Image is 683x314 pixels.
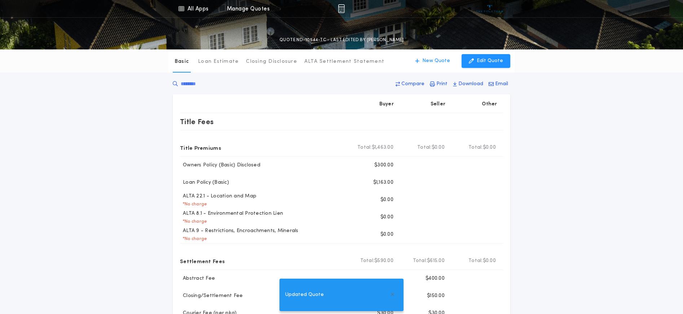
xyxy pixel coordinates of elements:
[304,58,384,65] p: ALTA Settlement Statement
[495,80,508,88] p: Email
[338,4,345,13] img: img
[379,101,394,108] p: Buyer
[360,257,375,265] b: Total:
[285,291,324,299] span: Updated Quote
[431,101,446,108] p: Seller
[373,179,393,186] p: $1,163.00
[380,231,393,238] p: $0.00
[180,236,207,242] p: * No charge
[477,57,503,65] p: Edit Quote
[428,78,450,91] button: Print
[180,193,256,200] p: ALTA 22.1 - Location and Map
[432,144,445,151] span: $0.00
[483,257,496,265] span: $0.00
[180,142,221,153] p: Title Premiums
[426,275,445,282] p: $400.00
[374,257,393,265] span: $590.00
[180,201,207,207] p: * No charge
[180,162,260,169] p: Owners Policy (Basic) Disclosed
[413,257,427,265] b: Total:
[462,54,510,68] button: Edit Quote
[279,36,404,44] p: QUOTE ND-10544-TC - LAST EDITED BY [PERSON_NAME]
[175,58,189,65] p: Basic
[483,144,496,151] span: $0.00
[436,80,448,88] p: Print
[476,5,503,12] img: vs-icon
[422,57,450,65] p: New Quote
[380,214,393,221] p: $0.00
[180,210,283,217] p: ALTA 8.1 - Environmental Protection Lien
[468,257,483,265] b: Total:
[408,54,457,68] button: New Quote
[180,275,215,282] p: Abstract Fee
[198,58,239,65] p: Loan Estimate
[180,255,225,267] p: Settlement Fees
[374,162,393,169] p: $300.00
[482,101,497,108] p: Other
[180,116,214,127] p: Title Fees
[357,144,372,151] b: Total:
[417,144,432,151] b: Total:
[401,80,424,88] p: Compare
[458,80,483,88] p: Download
[486,78,510,91] button: Email
[380,196,393,204] p: $0.00
[427,257,445,265] span: $615.00
[180,179,229,186] p: Loan Policy (Basic)
[372,144,393,151] span: $1,463.00
[451,78,485,91] button: Download
[393,78,427,91] button: Compare
[180,227,299,235] p: ALTA 9 - Restrictions, Encroachments, Minerals
[246,58,297,65] p: Closing Disclosure
[180,219,207,224] p: * No charge
[468,144,483,151] b: Total:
